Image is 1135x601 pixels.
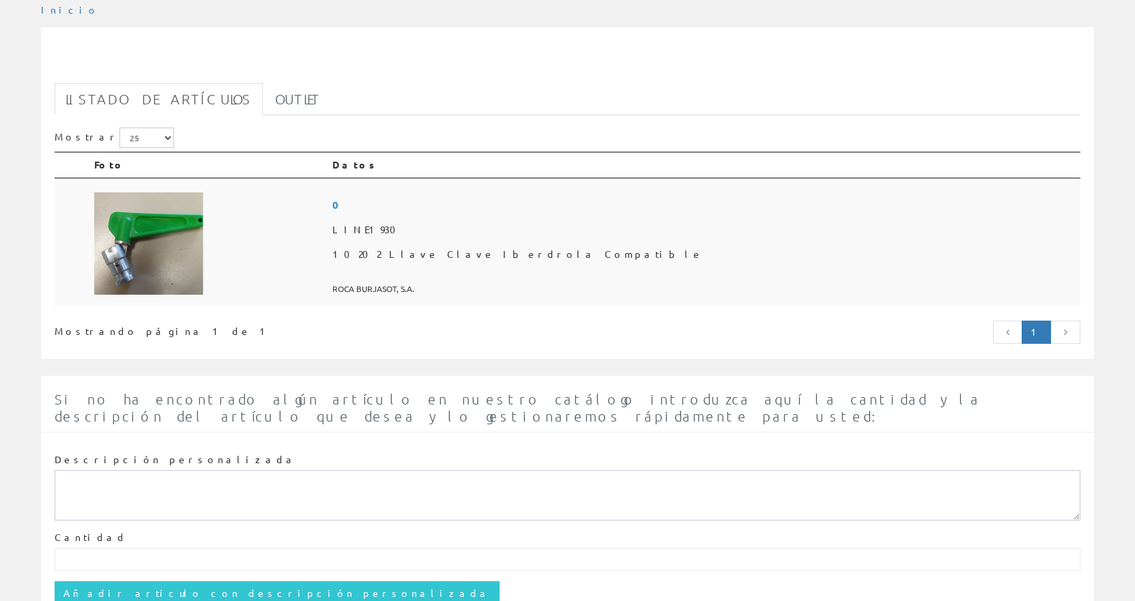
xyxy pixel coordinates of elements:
[94,192,203,295] img: Foto artículo 10202 Llave Clave Iberdrola Compatible (160.40925266904x150)
[332,192,1075,218] span: 0
[332,218,1075,242] span: LINE1930
[89,152,327,178] th: Foto
[41,3,99,16] a: Inicio
[993,321,1023,344] a: Página anterior
[264,83,332,115] a: Outlet
[55,49,1080,76] h1: LINE1930
[327,152,1080,178] th: Datos
[55,83,263,115] a: Listado de artículos
[55,531,127,544] label: Cantidad
[119,128,174,148] select: Mostrar
[55,319,470,338] div: Mostrando página 1 de 1
[1022,321,1051,344] a: Página actual
[55,391,981,424] span: Si no ha encontrado algún artículo en nuestro catálogo introduzca aquí la cantidad y la descripci...
[332,242,1075,267] span: 10202 Llave Clave Iberdrola Compatible
[55,453,297,467] label: Descripción personalizada
[332,278,1075,300] span: ROCA BURJASOT, S.A.
[55,128,174,148] label: Mostrar
[1050,321,1080,344] a: Página siguiente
